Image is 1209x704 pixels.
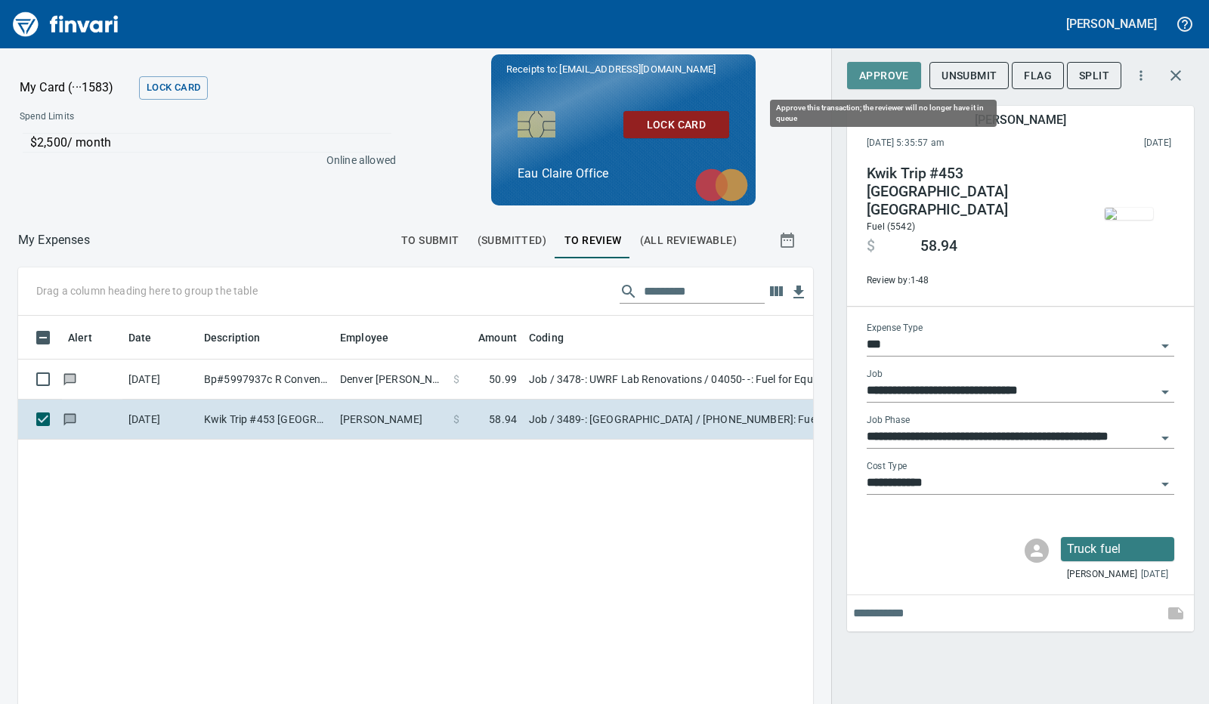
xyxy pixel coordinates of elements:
[523,360,901,400] td: Job / 3478-: UWRF Lab Renovations / 04050- -: Fuel for Equipment, Masonry / 8: Indirects
[1079,66,1109,85] span: Split
[340,329,388,347] span: Employee
[453,372,459,387] span: $
[1062,12,1161,36] button: [PERSON_NAME]
[18,231,90,249] p: My Expenses
[1044,136,1171,151] span: This charge was settled by the merchant and appears on the 2025/10/04 statement.
[765,280,787,303] button: Choose columns to display
[68,329,92,347] span: Alert
[975,112,1065,128] h5: [PERSON_NAME]
[478,231,546,250] span: (Submitted)
[867,221,915,232] span: Fuel (5542)
[867,136,1044,151] span: [DATE] 5:35:57 am
[489,412,517,427] span: 58.94
[62,414,78,424] span: Has messages
[1067,62,1121,90] button: Split
[847,62,921,90] button: Approve
[623,111,729,139] button: Lock Card
[459,329,517,347] span: Amount
[867,462,908,471] label: Cost Type
[1155,335,1176,357] button: Open
[334,360,447,400] td: Denver [PERSON_NAME]
[765,222,813,258] button: Show transactions within a particular date range
[204,329,280,347] span: Description
[523,400,901,440] td: Job / 3489-: [GEOGRAPHIC_DATA] / [PHONE_NUMBER]: Fuel for General Conditions/CM Equipment / 8: In...
[147,79,200,97] span: Lock Card
[122,360,198,400] td: [DATE]
[529,329,583,347] span: Coding
[942,66,997,85] span: Unsubmit
[453,412,459,427] span: $
[20,79,133,97] p: My Card (···1583)
[1158,595,1194,631] span: This records your note into the expense. If you would like to send a message to an employee inste...
[529,329,564,347] span: Coding
[867,324,923,333] label: Expense Type
[36,283,258,298] p: Drag a column heading here to group the table
[867,237,875,255] span: $
[506,62,741,77] p: Receipts to:
[920,237,957,255] span: 58.94
[340,329,408,347] span: Employee
[1105,208,1153,220] img: receipts%2Fmarketjohnson%2F2025-09-29%2FiNPj20Hf6hWXNCmLTZhwe0xgdPu2__uGbkhZ0skxFR2qCG6jiR_thumb.jpg
[20,110,233,125] span: Spend Limits
[30,134,391,152] p: $2,500 / month
[1158,57,1194,94] button: Close transaction
[1066,16,1157,32] h5: [PERSON_NAME]
[1067,567,1137,582] span: [PERSON_NAME]
[128,329,152,347] span: Date
[1024,66,1052,85] span: Flag
[867,370,883,379] label: Job
[1155,474,1176,495] button: Open
[787,281,810,304] button: Download table
[1067,540,1168,558] p: Truck fuel
[18,231,90,249] nav: breadcrumb
[558,62,716,76] span: [EMAIL_ADDRESS][DOMAIN_NAME]
[489,372,517,387] span: 50.99
[139,76,208,100] button: Lock Card
[334,400,447,440] td: [PERSON_NAME]
[929,62,1009,90] button: Unsubmit
[1155,381,1176,403] button: Open
[128,329,172,347] span: Date
[867,165,1072,219] h4: Kwik Trip #453 [GEOGRAPHIC_DATA] [GEOGRAPHIC_DATA]
[401,231,459,250] span: To Submit
[1141,567,1168,582] span: [DATE]
[518,165,729,183] p: Eau Claire Office
[1155,428,1176,449] button: Open
[204,329,261,347] span: Description
[68,329,112,347] span: Alert
[198,400,334,440] td: Kwik Trip #453 [GEOGRAPHIC_DATA] [GEOGRAPHIC_DATA]
[867,416,910,425] label: Job Phase
[564,231,622,250] span: To Review
[859,66,909,85] span: Approve
[1124,59,1158,92] button: More
[635,116,717,134] span: Lock Card
[478,329,517,347] span: Amount
[867,273,1072,289] span: Review by: 1-48
[640,231,737,250] span: (All Reviewable)
[688,161,756,209] img: mastercard.svg
[122,400,198,440] td: [DATE]
[198,360,334,400] td: Bp#5997937c R Convenie [GEOGRAPHIC_DATA]
[9,6,122,42] img: Finvari
[8,153,396,168] p: Online allowed
[62,374,78,384] span: Has messages
[1012,62,1064,90] button: Flag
